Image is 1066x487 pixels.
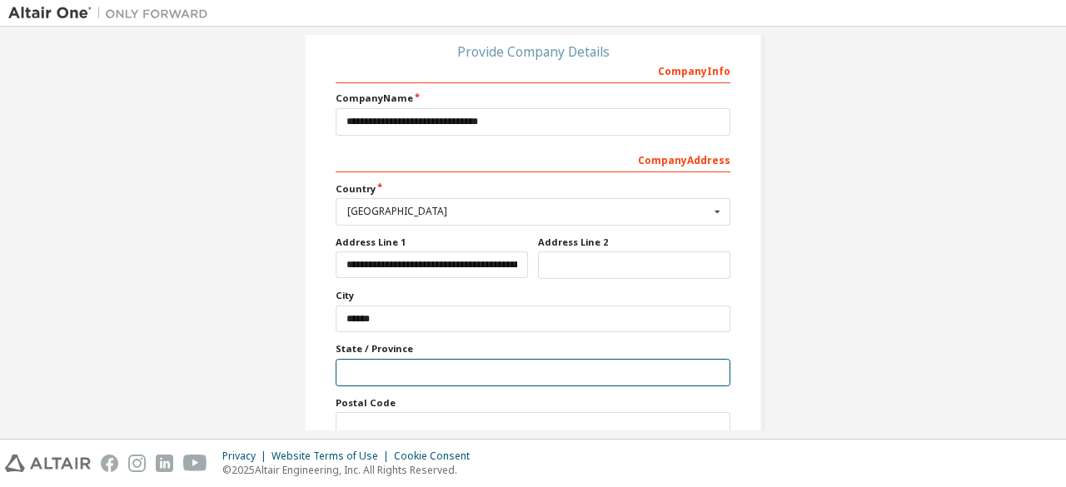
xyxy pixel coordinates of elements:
[222,450,271,463] div: Privacy
[101,455,118,472] img: facebook.svg
[271,450,394,463] div: Website Terms of Use
[336,342,730,355] label: State / Province
[336,396,730,410] label: Postal Code
[128,455,146,472] img: instagram.svg
[336,289,730,302] label: City
[347,206,710,216] div: [GEOGRAPHIC_DATA]
[183,455,207,472] img: youtube.svg
[222,463,480,477] p: © 2025 Altair Engineering, Inc. All Rights Reserved.
[336,146,730,172] div: Company Address
[394,450,480,463] div: Cookie Consent
[336,92,730,105] label: Company Name
[336,182,730,196] label: Country
[538,236,730,249] label: Address Line 2
[8,5,217,22] img: Altair One
[336,57,730,83] div: Company Info
[5,455,91,472] img: altair_logo.svg
[156,455,173,472] img: linkedin.svg
[336,236,528,249] label: Address Line 1
[336,47,730,57] div: Provide Company Details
